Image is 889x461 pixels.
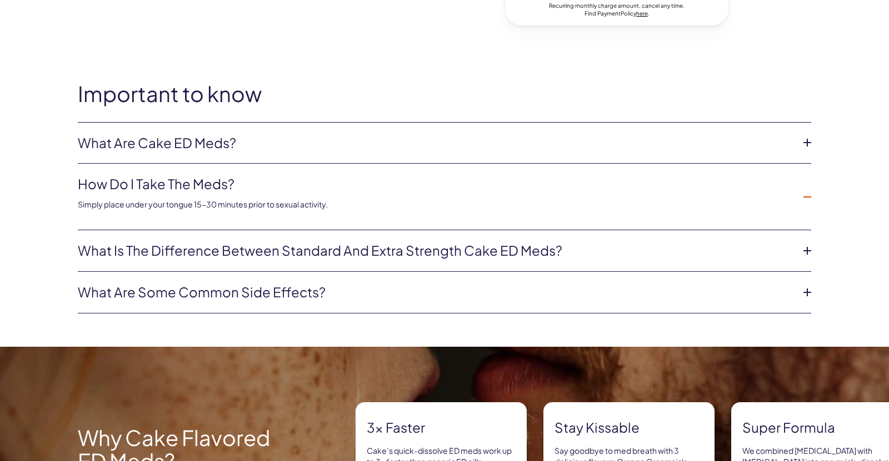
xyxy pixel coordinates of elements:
a: here [636,10,648,17]
a: What are Cake ED Meds? [78,134,793,153]
h2: Important to know [78,82,811,105]
a: What is the difference between Standard and Extra Strength Cake ED meds? [78,241,793,260]
p: Simply place under your tongue 15-30 minutes prior to sexual activity. [78,199,793,210]
a: How do I take the meds? [78,175,793,194]
div: Recurring monthly charge amount , cancel any time. Policy . [513,2,720,17]
a: What are some common side effects? [78,283,793,302]
strong: Stay Kissable [555,418,703,437]
span: Find Payment [585,10,621,17]
strong: 3x Faster [367,418,516,437]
